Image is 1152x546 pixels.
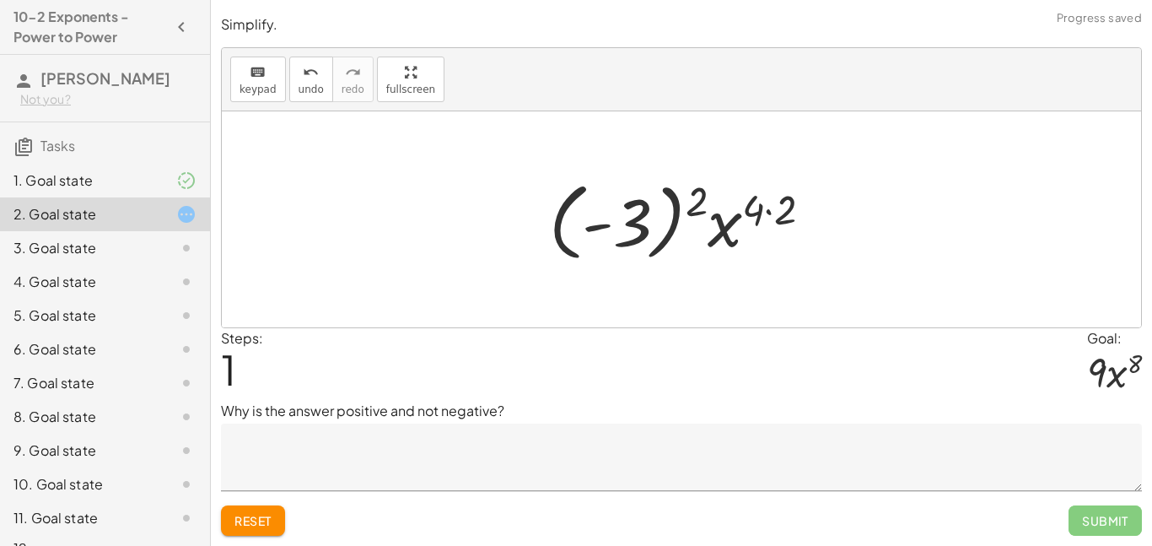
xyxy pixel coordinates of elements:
button: fullscreen [377,57,444,102]
div: 7. Goal state [13,373,149,393]
span: redo [342,84,364,95]
button: undoundo [289,57,333,102]
i: Task not started. [176,339,196,359]
i: redo [345,62,361,83]
div: 5. Goal state [13,305,149,326]
div: 6. Goal state [13,339,149,359]
button: keyboardkeypad [230,57,286,102]
div: 3. Goal state [13,238,149,258]
span: keypad [240,84,277,95]
span: Progress saved [1057,10,1142,27]
div: 10. Goal state [13,474,149,495]
button: redoredo [332,57,374,102]
i: Task finished and part of it marked as correct. [176,170,196,191]
div: Goal: [1087,328,1142,349]
div: Not you? [20,91,196,108]
i: Task not started. [176,373,196,393]
span: undo [299,84,324,95]
i: keyboard [250,62,266,83]
button: Reset [221,505,285,536]
p: Why is the answer positive and not negative? [221,401,1142,421]
label: Steps: [221,329,263,347]
span: Tasks [40,137,75,154]
i: Task not started. [176,238,196,258]
span: [PERSON_NAME] [40,68,170,88]
i: Task not started. [176,272,196,292]
span: Reset [234,513,272,528]
i: Task not started. [176,441,196,461]
div: 9. Goal state [13,441,149,461]
i: undo [303,62,319,83]
div: 2. Goal state [13,204,149,224]
i: Task not started. [176,407,196,427]
div: 11. Goal state [13,508,149,528]
i: Task not started. [176,508,196,528]
i: Task not started. [176,474,196,495]
span: fullscreen [386,84,435,95]
p: Simplify. [221,15,1142,35]
div: 8. Goal state [13,407,149,427]
div: 1. Goal state [13,170,149,191]
i: Task not started. [176,305,196,326]
h4: 10-2 Exponents - Power to Power [13,7,166,47]
i: Task started. [176,204,196,224]
div: 4. Goal state [13,272,149,292]
span: 1 [221,343,236,395]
